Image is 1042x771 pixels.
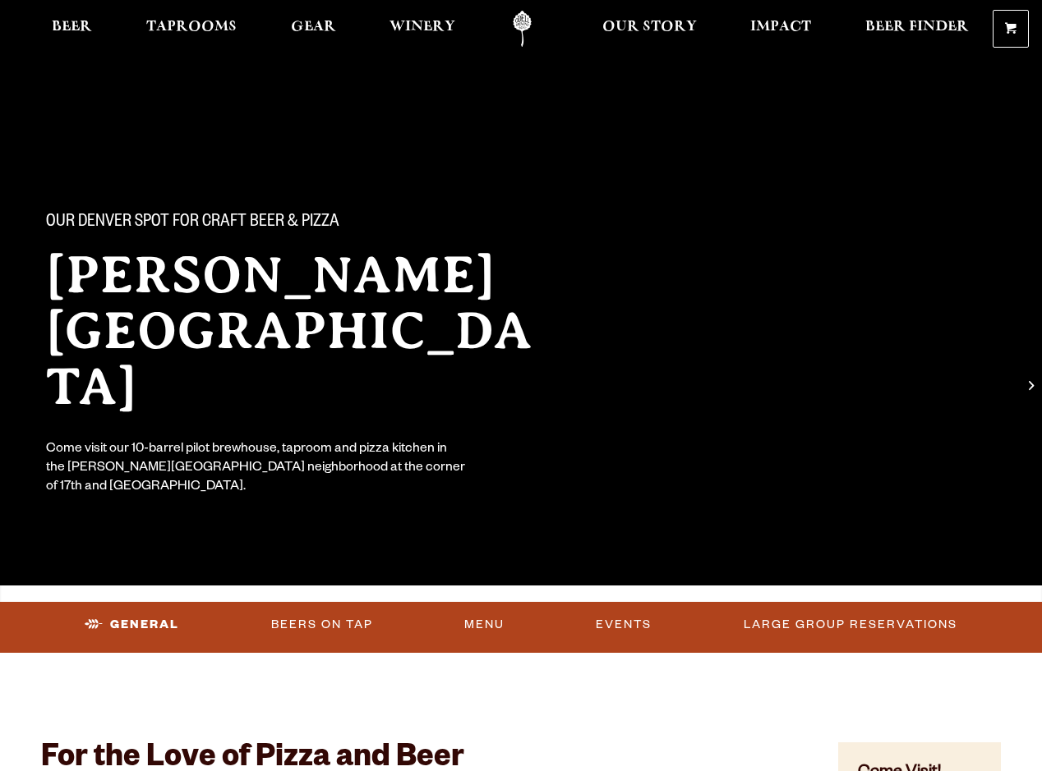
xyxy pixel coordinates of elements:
a: Events [589,606,658,644]
a: General [78,606,186,644]
a: Large Group Reservations [737,606,964,644]
a: Beer Finder [855,11,980,48]
span: Beer Finder [865,21,969,34]
span: Gear [291,21,336,34]
a: Beers On Tap [265,606,380,644]
a: Menu [458,606,511,644]
span: Taprooms [146,21,237,34]
a: Taprooms [136,11,247,48]
span: Beer [52,21,92,34]
span: Impact [750,21,811,34]
span: Our Denver spot for craft beer & pizza [46,213,339,234]
a: Beer [41,11,103,48]
a: Odell Home [491,11,553,48]
a: Gear [280,11,347,48]
a: Impact [740,11,822,48]
span: Our Story [602,21,697,34]
h2: [PERSON_NAME][GEOGRAPHIC_DATA] [46,247,559,415]
a: Our Story [592,11,708,48]
span: Winery [390,21,455,34]
div: Come visit our 10-barrel pilot brewhouse, taproom and pizza kitchen in the [PERSON_NAME][GEOGRAPH... [46,441,467,498]
a: Winery [379,11,466,48]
